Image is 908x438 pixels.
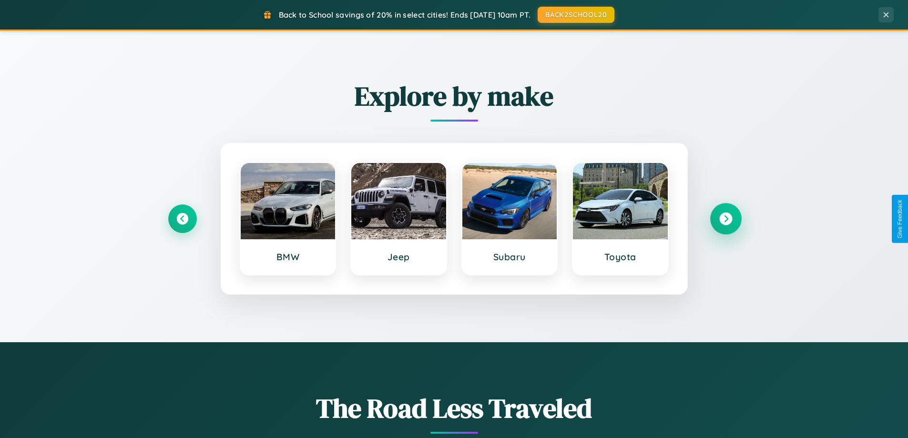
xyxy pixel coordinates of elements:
[897,200,903,238] div: Give Feedback
[168,78,740,114] h2: Explore by make
[250,251,326,263] h3: BMW
[582,251,658,263] h3: Toyota
[538,7,614,23] button: BACK2SCHOOL20
[279,10,531,20] span: Back to School savings of 20% in select cities! Ends [DATE] 10am PT.
[472,251,548,263] h3: Subaru
[361,251,437,263] h3: Jeep
[168,390,740,427] h1: The Road Less Traveled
